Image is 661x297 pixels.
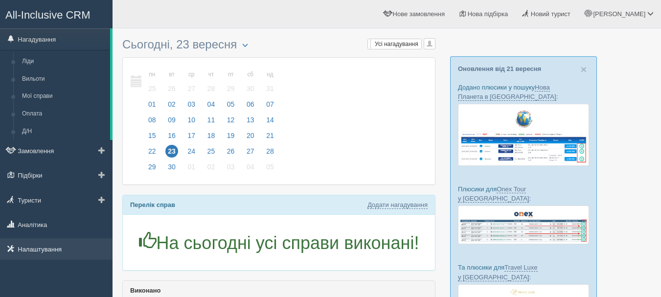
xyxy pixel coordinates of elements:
a: 17 [182,130,201,146]
span: Усі нагадування [375,41,418,47]
span: 28 [205,82,218,95]
a: 29 [143,161,161,177]
b: Виконано [130,287,161,294]
a: 06 [241,99,260,114]
a: сб 30 [241,65,260,99]
span: Нова підбірка [468,10,508,18]
a: 27 [241,146,260,161]
button: Close [581,64,587,74]
a: Д/Н [18,123,110,140]
a: 04 [241,161,260,177]
a: пн 25 [143,65,161,99]
a: нд 31 [261,65,277,99]
a: Ліди [18,53,110,70]
span: 04 [205,98,218,111]
a: 30 [162,161,181,177]
span: 22 [146,145,159,158]
a: 15 [143,130,161,146]
span: × [581,64,587,75]
span: 29 [146,160,159,173]
span: 05 [225,98,237,111]
a: All-Inclusive CRM [0,0,112,27]
a: 11 [202,114,221,130]
span: 27 [244,145,257,158]
a: 18 [202,130,221,146]
a: 24 [182,146,201,161]
span: 26 [165,82,178,95]
a: 21 [261,130,277,146]
a: 05 [261,161,277,177]
span: 30 [165,160,178,173]
span: 30 [244,82,257,95]
small: чт [205,70,218,79]
a: 16 [162,130,181,146]
small: нд [264,70,276,79]
span: 29 [225,82,237,95]
span: 28 [264,145,276,158]
span: 02 [205,160,218,173]
p: Плюсики для : [458,184,589,203]
span: 03 [185,98,198,111]
a: вт 26 [162,65,181,99]
span: 11 [205,114,218,126]
span: 31 [264,82,276,95]
span: 13 [244,114,257,126]
span: 06 [244,98,257,111]
span: Нове замовлення [393,10,445,18]
a: Додати нагадування [367,201,428,209]
a: 03 [222,161,240,177]
small: ср [185,70,198,79]
span: 07 [264,98,276,111]
span: All-Inclusive CRM [5,9,91,21]
span: 17 [185,129,198,142]
img: onex-tour-proposal-crm-for-travel-agency.png [458,206,589,244]
span: 19 [225,129,237,142]
a: 01 [143,99,161,114]
a: 07 [261,99,277,114]
a: Мої справи [18,88,110,105]
a: 28 [261,146,277,161]
a: 02 [162,99,181,114]
span: 20 [244,129,257,142]
span: 24 [185,145,198,158]
span: 18 [205,129,218,142]
a: Travel Luxe у [GEOGRAPHIC_DATA] [458,264,538,281]
h3: Сьогодні, 23 вересня [122,38,435,52]
h1: На сьогодні усі справи виконані! [130,232,428,253]
span: 05 [264,160,276,173]
span: [PERSON_NAME] [593,10,645,18]
span: 25 [146,82,159,95]
span: 01 [146,98,159,111]
a: 26 [222,146,240,161]
a: 05 [222,99,240,114]
span: 10 [185,114,198,126]
small: пн [146,70,159,79]
span: 08 [146,114,159,126]
span: Новий турист [531,10,570,18]
span: 16 [165,129,178,142]
a: 09 [162,114,181,130]
a: 14 [261,114,277,130]
p: Додано плюсики у пошуку : [458,83,589,101]
a: пт 29 [222,65,240,99]
span: 01 [185,160,198,173]
span: 04 [244,160,257,173]
a: 25 [202,146,221,161]
span: 12 [225,114,237,126]
span: 27 [185,82,198,95]
a: 22 [143,146,161,161]
img: new-planet-%D0%BF%D1%96%D0%B4%D0%B1%D1%96%D1%80%D0%BA%D0%B0-%D1%81%D1%80%D0%BC-%D0%B4%D0%BB%D1%8F... [458,104,589,165]
small: вт [165,70,178,79]
a: 23 [162,146,181,161]
a: Вильоти [18,70,110,88]
small: сб [244,70,257,79]
span: 26 [225,145,237,158]
span: 21 [264,129,276,142]
span: 23 [165,145,178,158]
span: 15 [146,129,159,142]
small: пт [225,70,237,79]
p: Та плюсики для : [458,263,589,281]
a: 02 [202,161,221,177]
span: 14 [264,114,276,126]
span: 02 [165,98,178,111]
